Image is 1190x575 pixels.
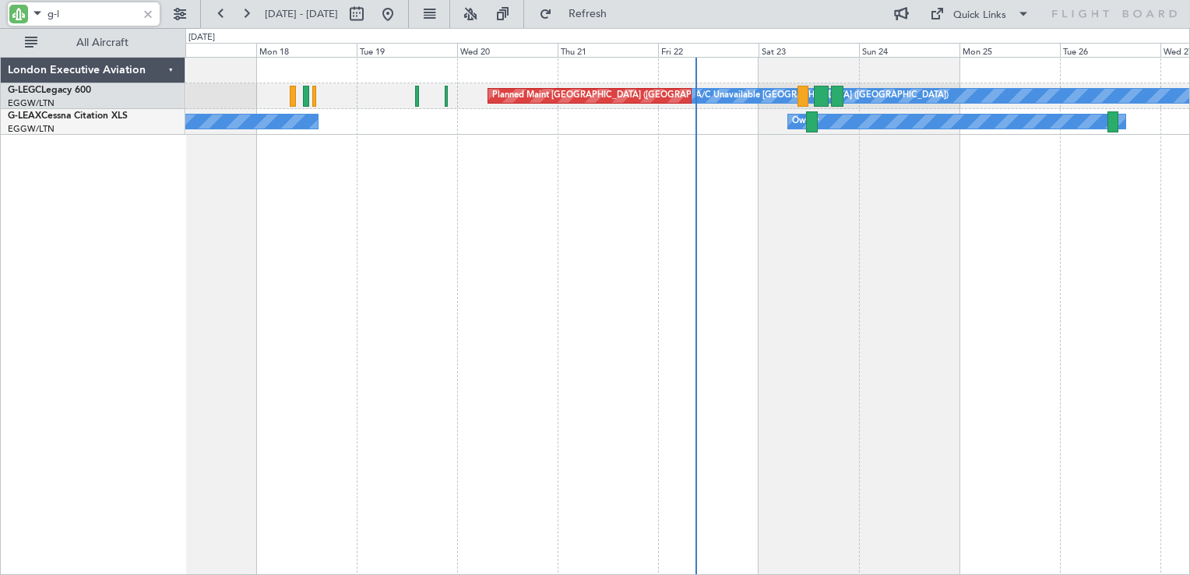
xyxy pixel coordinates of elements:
[40,37,164,48] span: All Aircraft
[695,84,949,108] div: A/C Unavailable [GEOGRAPHIC_DATA] ([GEOGRAPHIC_DATA])
[188,31,215,44] div: [DATE]
[265,7,338,21] span: [DATE] - [DATE]
[8,123,55,135] a: EGGW/LTN
[953,8,1006,23] div: Quick Links
[8,86,41,95] span: G-LEGC
[8,111,128,121] a: G-LEAXCessna Citation XLS
[492,84,738,108] div: Planned Maint [GEOGRAPHIC_DATA] ([GEOGRAPHIC_DATA])
[156,43,256,57] div: Sun 17
[532,2,625,26] button: Refresh
[959,43,1060,57] div: Mon 25
[48,2,137,26] input: A/C (Reg. or Type)
[8,86,91,95] a: G-LEGCLegacy 600
[8,111,41,121] span: G-LEAX
[8,97,55,109] a: EGGW/LTN
[357,43,457,57] div: Tue 19
[658,43,759,57] div: Fri 22
[555,9,621,19] span: Refresh
[1060,43,1160,57] div: Tue 26
[759,43,859,57] div: Sat 23
[457,43,558,57] div: Wed 20
[859,43,959,57] div: Sun 24
[17,30,169,55] button: All Aircraft
[558,43,658,57] div: Thu 21
[922,2,1037,26] button: Quick Links
[792,110,819,133] div: Owner
[256,43,357,57] div: Mon 18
